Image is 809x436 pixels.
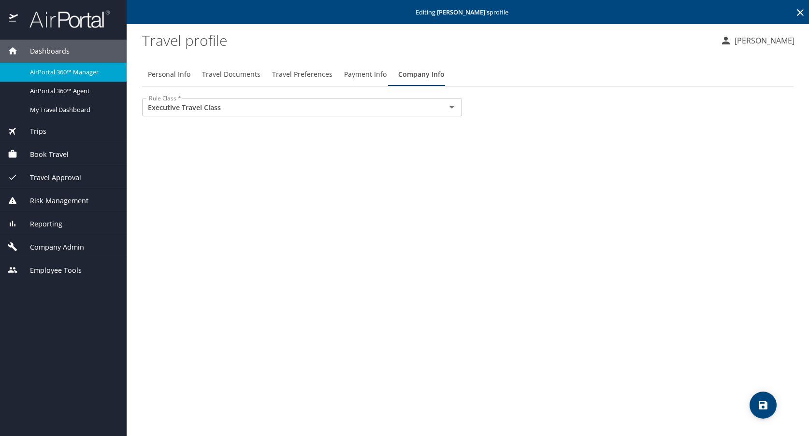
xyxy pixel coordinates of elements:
span: AirPortal 360™ Manager [30,68,115,77]
h1: Travel profile [142,25,712,55]
span: Personal Info [148,69,190,81]
span: Travel Approval [18,172,81,183]
p: Editing profile [130,9,806,15]
span: AirPortal 360™ Agent [30,86,115,96]
span: Company Admin [18,242,84,253]
span: Dashboards [18,46,70,56]
span: Risk Management [18,196,88,206]
span: Payment Info [344,69,387,81]
span: Book Travel [18,149,69,160]
div: Profile [142,63,794,86]
button: [PERSON_NAME] [716,32,798,49]
span: Travel Preferences [272,69,332,81]
span: Employee Tools [18,265,82,276]
p: [PERSON_NAME] [732,35,795,46]
span: Trips [18,126,46,137]
span: Reporting [18,219,62,229]
span: My Travel Dashboard [30,105,115,114]
img: airportal-logo.png [19,10,110,28]
img: icon-airportal.png [9,10,19,28]
button: save [750,392,777,419]
span: Company Info [398,69,445,81]
strong: [PERSON_NAME] 's [437,8,490,16]
button: Open [445,100,459,114]
span: Travel Documents [202,69,260,81]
